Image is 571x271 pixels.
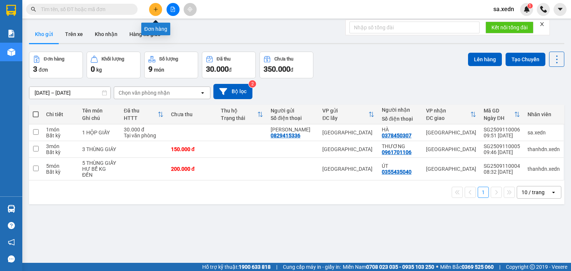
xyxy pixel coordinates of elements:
[554,3,567,16] button: caret-down
[484,143,520,149] div: SG2509110005
[44,56,64,62] div: Đơn hàng
[153,7,158,12] span: plus
[46,169,75,175] div: Bất kỳ
[171,166,213,172] div: 200.000 đ
[382,169,412,175] div: 0355435040
[523,6,530,13] img: icon-new-feature
[91,65,95,74] span: 0
[221,115,257,121] div: Trạng thái
[171,111,213,117] div: Chưa thu
[382,116,419,122] div: Số điện thoại
[322,166,374,172] div: [GEOGRAPHIC_DATA]
[206,65,229,74] span: 30.000
[259,52,313,78] button: Chưa thu350.000đ
[322,130,374,135] div: [GEOGRAPHIC_DATA]
[82,115,116,121] div: Ghi chú
[29,87,110,99] input: Select a date range.
[522,189,545,196] div: 10 / trang
[271,108,315,114] div: Người gửi
[184,3,197,16] button: aim
[217,56,230,62] div: Đã thu
[46,163,75,169] div: 5 món
[87,52,141,78] button: Khối lượng0kg
[551,189,557,195] svg: open
[426,130,476,135] div: [GEOGRAPHIC_DATA]
[349,22,480,33] input: Nhập số tổng đài
[141,23,170,35] div: Đơn hàng
[8,239,15,246] span: notification
[202,263,271,271] span: Hỗ trợ kỹ thuật:
[154,67,164,73] span: món
[499,263,500,271] span: |
[322,115,368,121] div: ĐC lấy
[426,108,470,114] div: VP nhận
[249,80,256,88] sup: 2
[290,67,293,73] span: đ
[382,133,412,138] div: 0378450307
[101,56,124,62] div: Khối lượng
[200,90,206,96] svg: open
[144,52,198,78] button: Số lượng9món
[484,133,520,138] div: 09:51 [DATE]
[484,163,520,169] div: SG2509110004
[29,52,83,78] button: Đơn hàng3đơn
[382,107,419,113] div: Người nhận
[213,84,252,99] button: Bộ lọc
[382,163,419,169] div: ÚT
[159,56,178,62] div: Số lượng
[322,146,374,152] div: [GEOGRAPHIC_DATA]
[46,127,75,133] div: 1 món
[487,4,520,14] span: sa.xedn
[46,111,75,117] div: Chi tiết
[202,52,256,78] button: Đã thu30.000đ
[46,133,75,138] div: Bất kỳ
[167,3,180,16] button: file-add
[422,105,480,124] th: Toggle SortBy
[528,146,560,152] div: thanhdn.xedn
[478,187,489,198] button: 1
[33,65,37,74] span: 3
[468,53,502,66] button: Lên hàng
[120,105,167,124] th: Toggle SortBy
[426,115,470,121] div: ĐC giao
[484,115,514,121] div: Ngày ĐH
[39,67,48,73] span: đơn
[124,115,158,121] div: HTTT
[319,105,378,124] th: Toggle SortBy
[382,143,419,149] div: THƯƠNG
[528,3,533,9] sup: 1
[557,6,564,13] span: caret-down
[322,108,368,114] div: VP gửi
[148,65,152,74] span: 9
[124,127,164,133] div: 30.000 đ
[528,130,560,135] div: sa.xedn
[382,127,419,133] div: HÀ
[82,160,116,166] div: 5 THÙNG GIẤY
[264,65,290,74] span: 350.000
[149,3,162,16] button: plus
[283,263,341,271] span: Cung cấp máy in - giấy in:
[8,222,15,229] span: question-circle
[485,22,533,33] button: Kết nối tổng đài
[82,108,116,114] div: Tên món
[82,166,116,178] div: HƯ BỂ KG ĐỀN
[59,25,89,43] button: Trên xe
[491,23,528,32] span: Kết nối tổng đài
[124,108,158,114] div: Đã thu
[229,67,232,73] span: đ
[426,166,476,172] div: [GEOGRAPHIC_DATA]
[484,127,520,133] div: SG2509110006
[343,263,434,271] span: Miền Nam
[170,7,175,12] span: file-add
[539,22,545,27] span: close
[96,67,102,73] span: kg
[271,115,315,121] div: Số điện thoại
[506,53,545,66] button: Tạo Chuyến
[382,149,412,155] div: 0961701106
[171,146,213,152] div: 150.000 đ
[276,263,277,271] span: |
[480,105,524,124] th: Toggle SortBy
[46,149,75,155] div: Bất kỳ
[271,127,315,133] div: PHƯƠNG LINH
[239,264,271,270] strong: 1900 633 818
